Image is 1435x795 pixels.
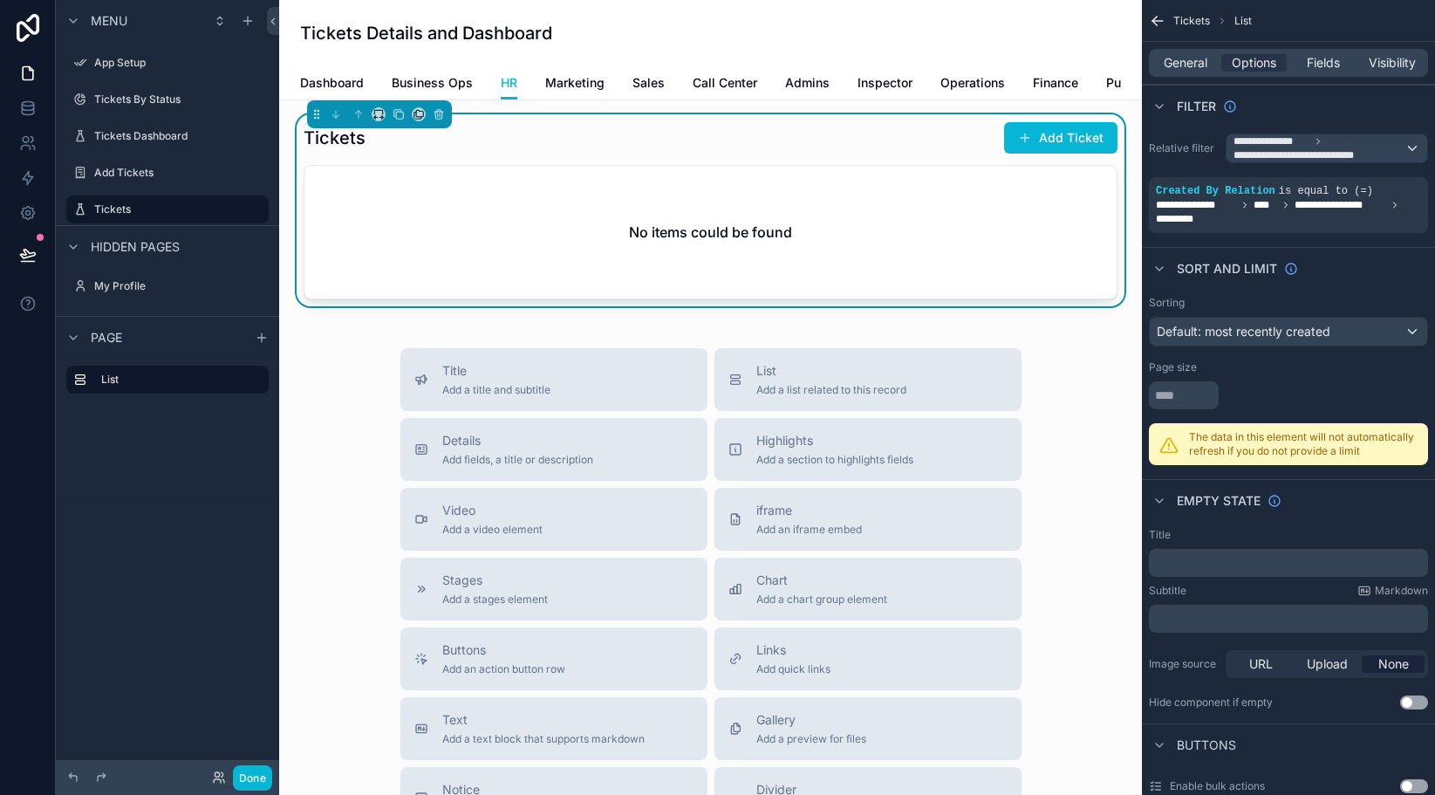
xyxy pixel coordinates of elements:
[94,166,265,180] label: Add Tickets
[442,502,543,519] span: Video
[756,383,906,397] span: Add a list related to this record
[400,488,707,551] button: VideoAdd a video element
[785,74,830,92] span: Admins
[1033,74,1078,92] span: Finance
[442,572,548,589] span: Stages
[1149,296,1185,310] label: Sorting
[233,765,272,791] button: Done
[304,126,366,150] h1: Tickets
[1033,67,1078,102] a: Finance
[501,67,517,100] a: HR
[1357,584,1428,598] a: Markdown
[1164,54,1207,72] span: General
[714,627,1022,690] button: LinksAdd quick links
[442,453,593,467] span: Add fields, a title or description
[940,67,1005,102] a: Operations
[91,12,127,30] span: Menu
[1177,737,1236,754] span: Buttons
[400,348,707,411] button: TitleAdd a title and subtitle
[1279,185,1373,197] span: is equal to (=)
[66,195,269,223] a: Tickets
[300,74,364,92] span: Dashboard
[858,67,912,102] a: Inspector
[756,502,862,519] span: iframe
[632,67,665,102] a: Sales
[1378,655,1409,673] span: None
[714,488,1022,551] button: iframeAdd an iframe embed
[442,362,550,380] span: Title
[94,129,265,143] label: Tickets Dashboard
[91,238,180,256] span: Hidden pages
[1177,260,1277,278] span: Sort And Limit
[400,697,707,760] button: TextAdd a text block that supports markdown
[1106,74,1160,92] span: Purchase
[442,593,548,607] span: Add a stages element
[1157,324,1330,339] span: Default: most recently created
[94,93,265,106] label: Tickets By Status
[714,558,1022,620] button: ChartAdd a chart group element
[66,86,269,113] a: Tickets By Status
[545,67,605,102] a: Marketing
[56,358,279,411] div: scrollable content
[1149,584,1186,598] label: Subtitle
[629,222,792,243] h2: No items could be found
[392,67,473,102] a: Business Ops
[756,523,862,537] span: Add an iframe embed
[1249,655,1273,673] span: URL
[1149,605,1428,633] div: scrollable content
[1149,317,1428,346] button: Default: most recently created
[1149,657,1219,671] label: Image source
[1173,14,1210,28] span: Tickets
[1189,430,1418,458] p: The data in this element will not automatically refresh if you do not provide a limit
[1149,360,1197,374] label: Page size
[442,641,565,659] span: Buttons
[1369,54,1416,72] span: Visibility
[501,74,517,92] span: HR
[392,74,473,92] span: Business Ops
[442,432,593,449] span: Details
[400,558,707,620] button: StagesAdd a stages element
[756,641,830,659] span: Links
[442,732,645,746] span: Add a text block that supports markdown
[66,49,269,77] a: App Setup
[1149,549,1428,577] div: scrollable content
[714,697,1022,760] button: GalleryAdd a preview for files
[1156,185,1275,197] span: Created By Relation
[94,202,258,216] label: Tickets
[693,67,757,102] a: Call Center
[66,272,269,300] a: My Profile
[1177,98,1216,115] span: Filter
[1106,67,1160,102] a: Purchase
[1149,141,1219,155] label: Relative filter
[300,21,552,45] h1: Tickets Details and Dashboard
[858,74,912,92] span: Inspector
[442,383,550,397] span: Add a title and subtitle
[442,711,645,729] span: Text
[693,74,757,92] span: Call Center
[1149,696,1273,709] div: Hide component if empty
[1307,655,1348,673] span: Upload
[91,329,122,346] span: Page
[1234,14,1252,28] span: List
[94,279,265,293] label: My Profile
[1149,528,1171,542] label: Title
[442,523,543,537] span: Add a video element
[756,432,913,449] span: Highlights
[1375,584,1428,598] span: Markdown
[756,453,913,467] span: Add a section to highlights fields
[400,627,707,690] button: ButtonsAdd an action button row
[66,122,269,150] a: Tickets Dashboard
[442,662,565,676] span: Add an action button row
[756,711,866,729] span: Gallery
[756,662,830,676] span: Add quick links
[66,159,269,187] a: Add Tickets
[940,74,1005,92] span: Operations
[714,418,1022,481] button: HighlightsAdd a section to highlights fields
[1307,54,1340,72] span: Fields
[101,373,255,387] label: List
[1177,492,1261,510] span: Empty state
[1004,122,1117,154] a: Add Ticket
[300,67,364,102] a: Dashboard
[632,74,665,92] span: Sales
[1232,54,1276,72] span: Options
